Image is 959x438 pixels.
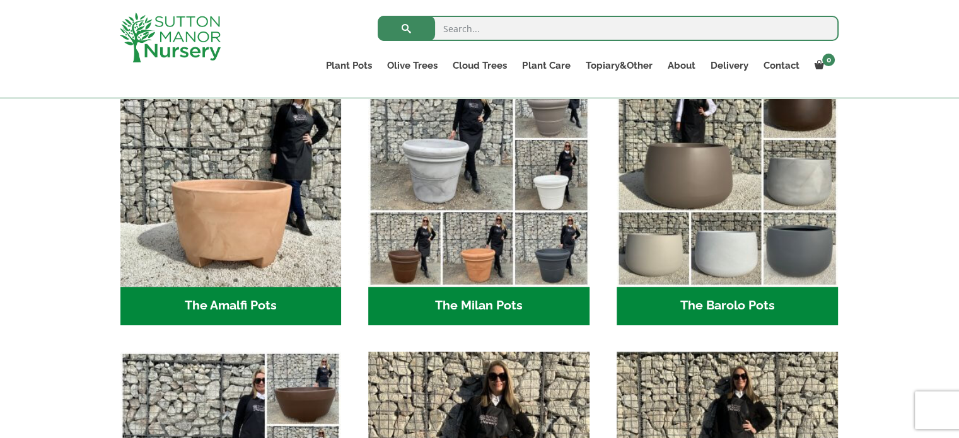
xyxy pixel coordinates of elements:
[806,57,839,74] a: 0
[702,57,755,74] a: Delivery
[514,57,578,74] a: Plant Care
[120,13,221,62] img: logo
[318,57,380,74] a: Plant Pots
[120,66,342,325] a: Visit product category The Amalfi Pots
[755,57,806,74] a: Contact
[120,287,342,326] h2: The Amalfi Pots
[120,66,342,287] img: The Amalfi Pots
[368,66,590,325] a: Visit product category The Milan Pots
[368,287,590,326] h2: The Milan Pots
[617,66,838,287] img: The Barolo Pots
[368,66,590,287] img: The Milan Pots
[578,57,660,74] a: Topiary&Other
[445,57,514,74] a: Cloud Trees
[380,57,445,74] a: Olive Trees
[660,57,702,74] a: About
[617,66,838,325] a: Visit product category The Barolo Pots
[378,16,839,41] input: Search...
[617,287,838,326] h2: The Barolo Pots
[822,54,835,66] span: 0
